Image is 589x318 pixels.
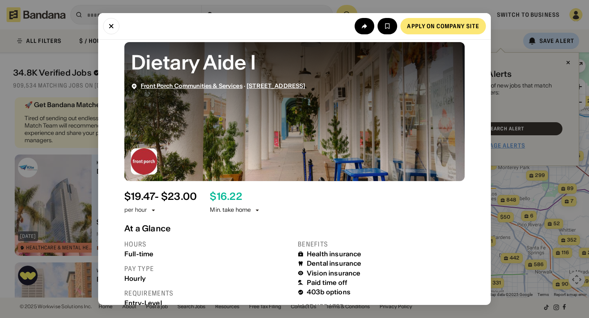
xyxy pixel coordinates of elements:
[210,206,261,214] div: Min. take home
[131,49,458,76] div: Dietary Aide I
[124,206,147,214] div: per hour
[307,269,361,277] div: Vision insurance
[298,302,465,311] div: Last updated
[124,240,291,249] div: Hours
[307,279,347,287] div: Paid time off
[103,18,119,34] button: Close
[124,250,291,258] div: Full-time
[210,191,242,203] div: $ 16.22
[131,148,157,175] img: Front Porch Communities & Services logo
[141,83,305,90] div: ·
[124,264,291,273] div: Pay type
[307,250,362,258] div: Health insurance
[124,289,291,298] div: Requirements
[307,260,362,267] div: Dental insurance
[124,299,291,307] div: Entry-Level
[124,275,291,282] div: Hourly
[247,82,305,90] span: [STREET_ADDRESS]
[124,191,197,203] div: $ 19.47 - $23.00
[298,240,465,249] div: Benefits
[141,82,243,90] span: Front Porch Communities & Services
[407,23,479,29] div: Apply on company site
[307,288,351,296] div: 403b options
[124,224,465,233] div: At a Glance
